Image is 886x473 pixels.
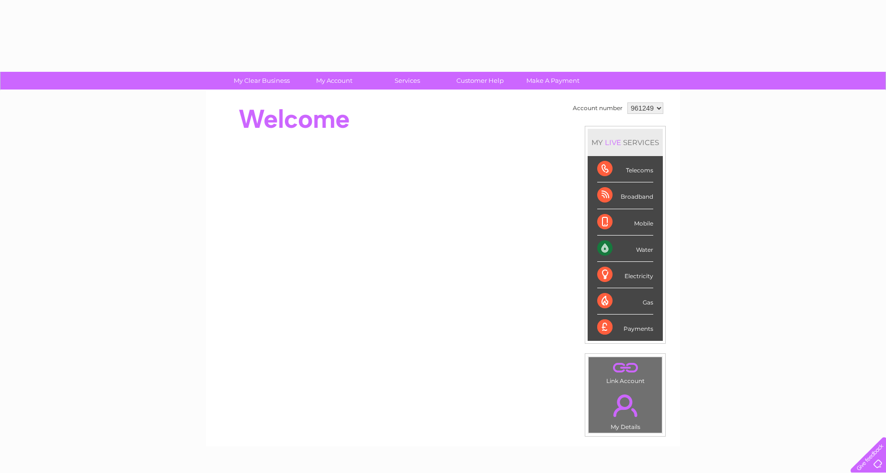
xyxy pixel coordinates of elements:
div: Broadband [597,182,653,209]
a: My Account [295,72,374,90]
div: Mobile [597,209,653,236]
div: LIVE [603,138,623,147]
a: Customer Help [441,72,520,90]
td: Link Account [588,357,662,387]
td: My Details [588,386,662,433]
td: Account number [570,100,625,116]
a: Make A Payment [513,72,592,90]
div: Gas [597,288,653,315]
div: Electricity [597,262,653,288]
a: . [591,360,659,376]
a: My Clear Business [222,72,301,90]
div: Telecoms [597,156,653,182]
div: Payments [597,315,653,340]
a: . [591,389,659,422]
div: Water [597,236,653,262]
div: MY SERVICES [588,129,663,156]
a: Services [368,72,447,90]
